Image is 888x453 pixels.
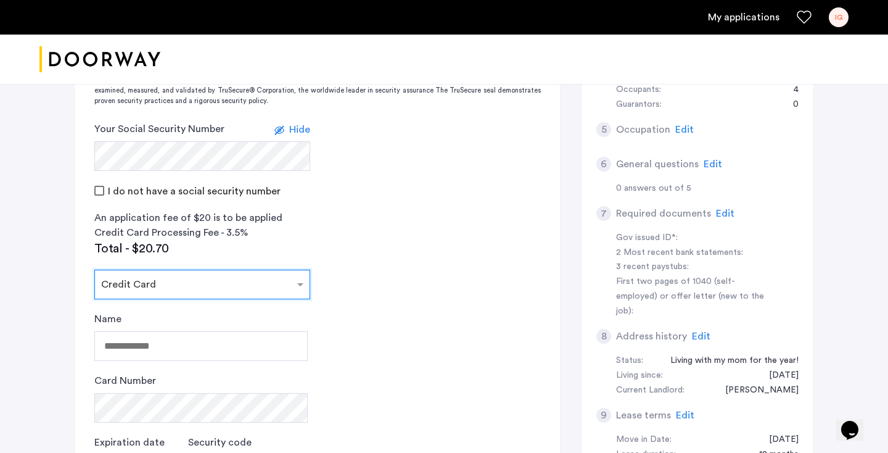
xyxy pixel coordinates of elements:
[616,368,663,383] div: Living since:
[596,206,611,221] div: 7
[829,7,849,27] div: IG
[658,354,799,368] div: Living with my mom for the year!
[616,275,771,319] div: First two pages of 1040 (self-employed) or offer letter (new to the job):
[616,157,699,172] h5: General questions
[39,36,160,83] img: logo
[616,408,671,423] h5: Lease terms
[596,329,611,344] div: 8
[797,10,812,25] a: Favorites
[39,36,160,83] a: Cazamio logo
[596,157,611,172] div: 6
[94,210,310,225] div: An application fee of $20 is to be applied
[616,231,771,246] div: Gov issued ID*:
[704,159,722,169] span: Edit
[713,383,799,398] div: Brad Kelly
[616,433,672,447] div: Move in Date:
[692,331,710,341] span: Edit
[675,125,694,135] span: Edit
[757,433,799,447] div: 09/01/2025
[616,206,711,221] h5: Required documents
[616,181,799,196] div: 0 answers out of 5
[616,246,771,260] div: 2 Most recent bank statements:
[836,404,876,441] iframe: chat widget
[616,122,670,137] h5: Occupation
[781,98,799,112] div: 0
[676,410,694,420] span: Edit
[596,408,611,423] div: 9
[75,65,561,106] div: All credit score information will be processed and retrieved through our partnership with Weimark...
[94,435,165,450] label: Expiration date
[616,98,662,112] div: Guarantors:
[94,225,310,240] div: Credit Card Processing Fee - 3.5%
[716,209,734,218] span: Edit
[596,122,611,137] div: 5
[94,240,310,257] div: Total - $20.70
[94,122,224,136] label: Your Social Security Number
[781,83,799,98] div: 4
[188,435,252,450] label: Security code
[105,186,281,196] label: I do not have a social security number
[94,373,156,388] label: Card Number
[708,10,779,25] a: My application
[94,312,121,326] label: Name
[616,383,684,398] div: Current Landlord:
[616,83,661,98] div: Occupants:
[757,368,799,383] div: 08/30/2024
[616,329,687,344] h5: Address history
[289,125,310,135] span: Hide
[616,354,643,368] div: Status:
[616,260,771,275] div: 3 recent paystubs:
